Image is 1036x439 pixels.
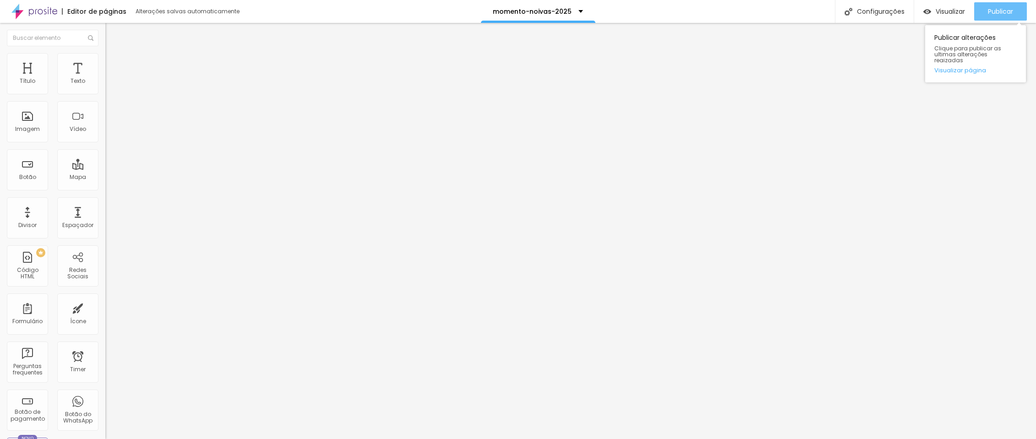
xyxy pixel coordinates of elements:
[15,126,40,132] div: Imagem
[88,35,93,41] img: Icone
[20,78,35,84] div: Título
[19,174,36,180] div: Botão
[7,30,98,46] input: Buscar elemento
[70,174,86,180] div: Mapa
[974,2,1027,21] button: Publicar
[988,8,1013,15] span: Publicar
[914,2,974,21] button: Visualizar
[70,366,86,373] div: Timer
[923,8,931,16] img: view-1.svg
[493,8,572,15] p: momento-noivas-2025
[105,23,1036,439] iframe: Editor
[71,78,85,84] div: Texto
[18,222,37,228] div: Divisor
[934,45,1017,64] span: Clique para publicar as ultimas alterações reaizadas
[62,222,93,228] div: Espaçador
[936,8,965,15] span: Visualizar
[9,363,45,376] div: Perguntas frequentes
[9,267,45,280] div: Código HTML
[70,318,86,325] div: Ícone
[70,126,86,132] div: Vídeo
[60,411,96,424] div: Botão do WhatsApp
[934,67,1017,73] a: Visualizar página
[845,8,852,16] img: Icone
[136,9,241,14] div: Alterações salvas automaticamente
[12,318,43,325] div: Formulário
[60,267,96,280] div: Redes Sociais
[925,25,1026,82] div: Publicar alterações
[9,409,45,422] div: Botão de pagamento
[62,8,126,15] div: Editor de páginas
